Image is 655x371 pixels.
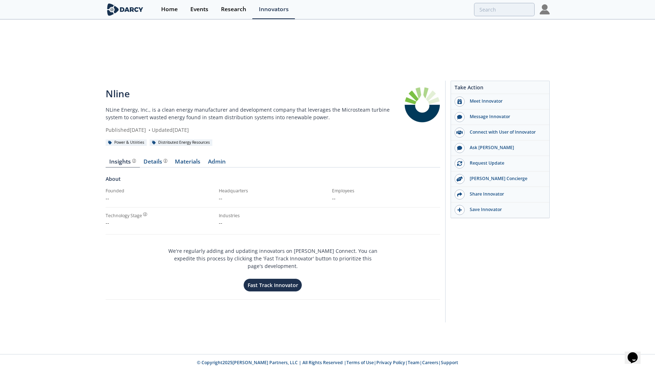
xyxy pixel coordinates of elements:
div: We're regularly adding and updating innovators on [PERSON_NAME] Connect. You can expedite this pr... [167,242,379,292]
div: Headquarters [219,188,327,194]
img: logo-wide.svg [106,3,145,16]
div: Save Innovator [465,206,545,213]
div: Insights [109,159,136,165]
div: Ask [PERSON_NAME] [465,144,545,151]
a: Details [140,159,171,167]
div: [PERSON_NAME] Concierge [465,175,545,182]
a: Terms of Use [346,359,374,366]
p: -- [219,219,327,227]
div: Connect with User of Innovator [465,129,545,135]
a: Admin [204,159,230,167]
a: Careers [422,359,438,366]
a: Materials [171,159,204,167]
div: Published [DATE] Updated [DATE] [106,126,404,134]
button: Save Innovator [451,202,549,218]
div: Details [143,159,167,165]
p: -- [332,195,440,202]
p: -- [219,195,327,202]
a: Support [441,359,458,366]
p: © Copyright 2025 [PERSON_NAME] Partners, LLC | All Rights Reserved | | | | | [61,359,594,366]
div: Employees [332,188,440,194]
iframe: chat widget [625,342,648,364]
button: Fast Track Innovator [243,278,302,292]
img: information.svg [164,159,168,163]
div: Distributed Energy Resources [150,139,213,146]
img: Profile [540,4,550,14]
div: -- [106,219,214,227]
div: Innovators [259,6,289,12]
div: Technology Stage [106,213,142,219]
a: Privacy Policy [376,359,405,366]
img: information.svg [143,213,147,216]
div: Take Action [451,84,549,94]
span: • [147,126,152,133]
div: Request Update [465,160,545,166]
div: Share Innovator [465,191,545,197]
img: information.svg [132,159,136,163]
div: Events [190,6,208,12]
div: About [106,175,440,188]
div: Power & Utilities [106,139,147,146]
div: Message Innovator [465,113,545,120]
p: NLine Energy, Inc., is a clean energy manufacturer and development company that leverages the Mic... [106,106,404,121]
div: Founded [106,188,214,194]
div: Research [221,6,246,12]
div: Meet Innovator [465,98,545,104]
div: Industries [219,213,327,219]
input: Advanced Search [474,3,535,16]
a: Team [408,359,420,366]
p: -- [106,195,214,202]
div: Nline [106,87,404,101]
a: Insights [106,159,140,167]
div: Home [161,6,178,12]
